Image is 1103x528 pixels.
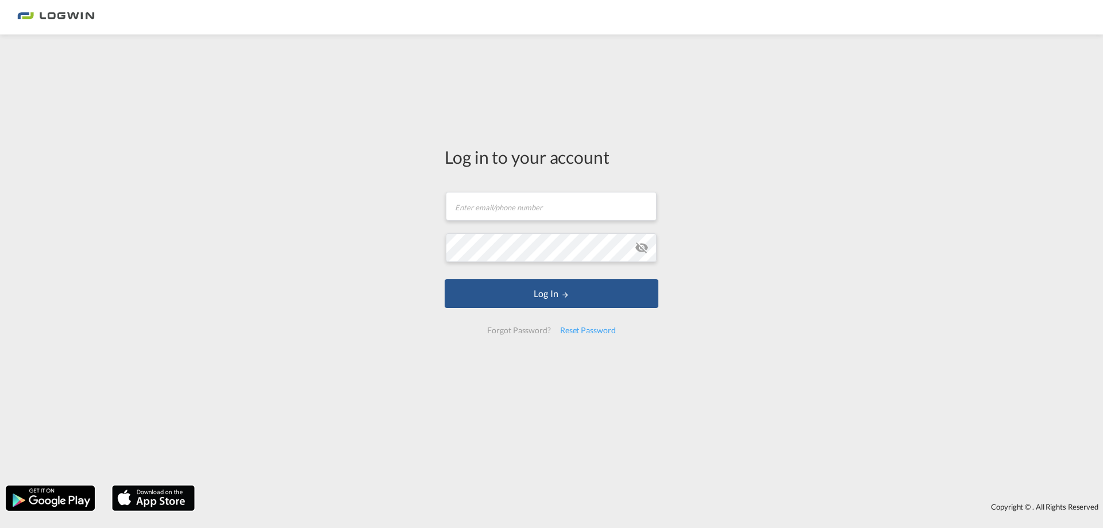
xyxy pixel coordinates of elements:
[483,320,555,341] div: Forgot Password?
[445,279,658,308] button: LOGIN
[635,241,649,255] md-icon: icon-eye-off
[556,320,620,341] div: Reset Password
[446,192,657,221] input: Enter email/phone number
[5,484,96,512] img: google.png
[200,497,1103,517] div: Copyright © . All Rights Reserved
[17,5,95,30] img: bc73a0e0d8c111efacd525e4c8ad7d32.png
[111,484,196,512] img: apple.png
[445,145,658,169] div: Log in to your account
